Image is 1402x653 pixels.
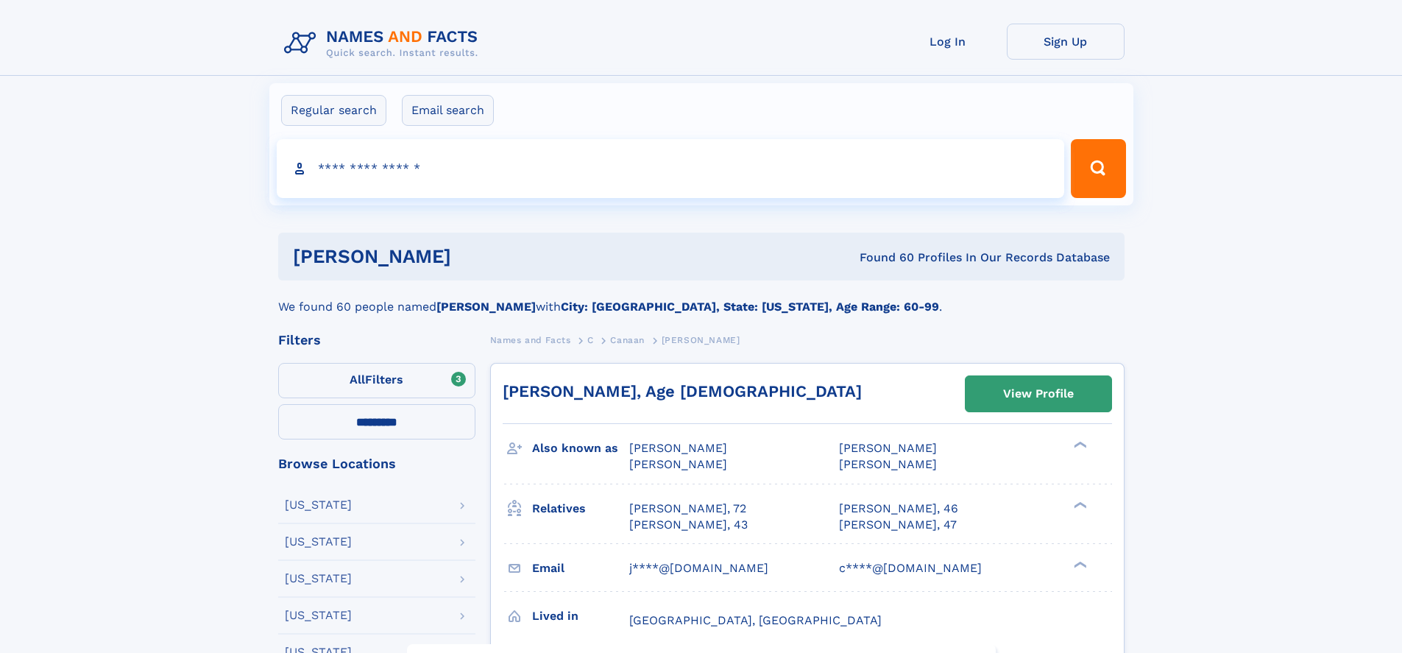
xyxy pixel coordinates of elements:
[839,517,957,533] a: [PERSON_NAME], 47
[293,247,656,266] h1: [PERSON_NAME]
[281,95,386,126] label: Regular search
[277,139,1065,198] input: search input
[278,457,475,470] div: Browse Locations
[610,335,645,345] span: Canaan
[1070,440,1088,450] div: ❯
[285,536,352,548] div: [US_STATE]
[662,335,740,345] span: [PERSON_NAME]
[587,335,594,345] span: C
[503,382,862,400] a: [PERSON_NAME], Age [DEMOGRAPHIC_DATA]
[839,501,958,517] a: [PERSON_NAME], 46
[285,610,352,621] div: [US_STATE]
[532,604,629,629] h3: Lived in
[285,573,352,585] div: [US_STATE]
[839,457,937,471] span: [PERSON_NAME]
[839,441,937,455] span: [PERSON_NAME]
[278,24,490,63] img: Logo Names and Facts
[629,613,882,627] span: [GEOGRAPHIC_DATA], [GEOGRAPHIC_DATA]
[1071,139,1125,198] button: Search Button
[350,373,365,386] span: All
[278,333,475,347] div: Filters
[966,376,1111,412] a: View Profile
[629,517,748,533] a: [PERSON_NAME], 43
[1070,560,1088,569] div: ❯
[629,457,727,471] span: [PERSON_NAME]
[402,95,494,126] label: Email search
[532,556,629,581] h3: Email
[490,331,571,349] a: Names and Facts
[655,250,1110,266] div: Found 60 Profiles In Our Records Database
[436,300,536,314] b: [PERSON_NAME]
[285,499,352,511] div: [US_STATE]
[1003,377,1074,411] div: View Profile
[1070,500,1088,509] div: ❯
[587,331,594,349] a: C
[532,436,629,461] h3: Also known as
[561,300,939,314] b: City: [GEOGRAPHIC_DATA], State: [US_STATE], Age Range: 60-99
[532,496,629,521] h3: Relatives
[629,501,746,517] a: [PERSON_NAME], 72
[610,331,645,349] a: Canaan
[278,280,1125,316] div: We found 60 people named with .
[889,24,1007,60] a: Log In
[629,441,727,455] span: [PERSON_NAME]
[278,363,475,398] label: Filters
[1007,24,1125,60] a: Sign Up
